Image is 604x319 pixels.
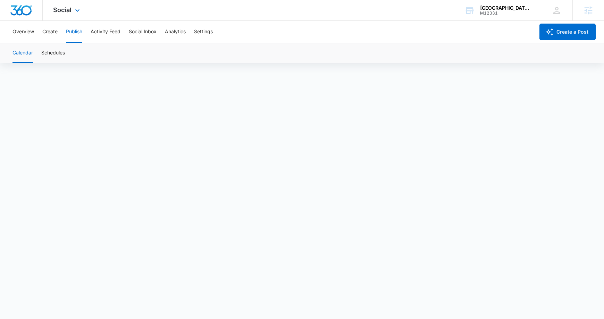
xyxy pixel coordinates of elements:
button: Create a Post [539,24,596,40]
div: account name [480,5,531,11]
button: Publish [66,21,82,43]
button: Activity Feed [91,21,120,43]
button: Create [42,21,58,43]
div: account id [480,11,531,16]
button: Social Inbox [129,21,157,43]
button: Analytics [165,21,186,43]
button: Overview [12,21,34,43]
button: Settings [194,21,213,43]
button: Schedules [41,43,65,63]
span: Social [53,6,72,14]
button: Calendar [12,43,33,63]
